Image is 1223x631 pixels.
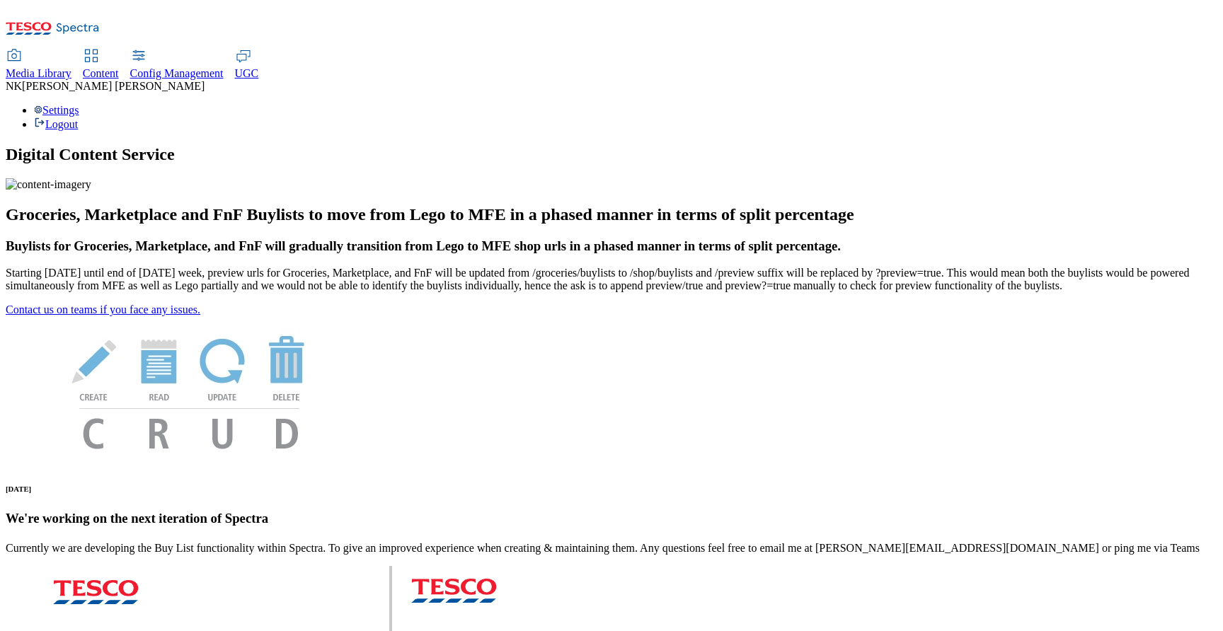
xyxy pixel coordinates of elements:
img: News Image [6,316,374,464]
a: Media Library [6,50,71,80]
p: Currently we are developing the Buy List functionality within Spectra. To give an improved experi... [6,542,1217,555]
h3: Buylists for Groceries, Marketplace, and FnF will gradually transition from Lego to MFE shop urls... [6,238,1217,254]
a: Contact us on teams if you face any issues. [6,303,200,315]
h3: We're working on the next iteration of Spectra [6,511,1217,526]
span: UGC [235,67,259,79]
a: Settings [34,104,79,116]
img: content-imagery [6,178,91,191]
span: Media Library [6,67,71,79]
span: Content [83,67,119,79]
span: [PERSON_NAME] [PERSON_NAME] [22,80,205,92]
p: Starting [DATE] until end of [DATE] week, preview urls for Groceries, Marketplace, and FnF will b... [6,267,1217,292]
h6: [DATE] [6,485,1217,493]
a: UGC [235,50,259,80]
span: Config Management [130,67,224,79]
a: Logout [34,118,78,130]
h2: Groceries, Marketplace and FnF Buylists to move from Lego to MFE in a phased manner in terms of s... [6,205,1217,224]
a: Config Management [130,50,224,80]
span: NK [6,80,22,92]
a: Content [83,50,119,80]
h1: Digital Content Service [6,145,1217,164]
